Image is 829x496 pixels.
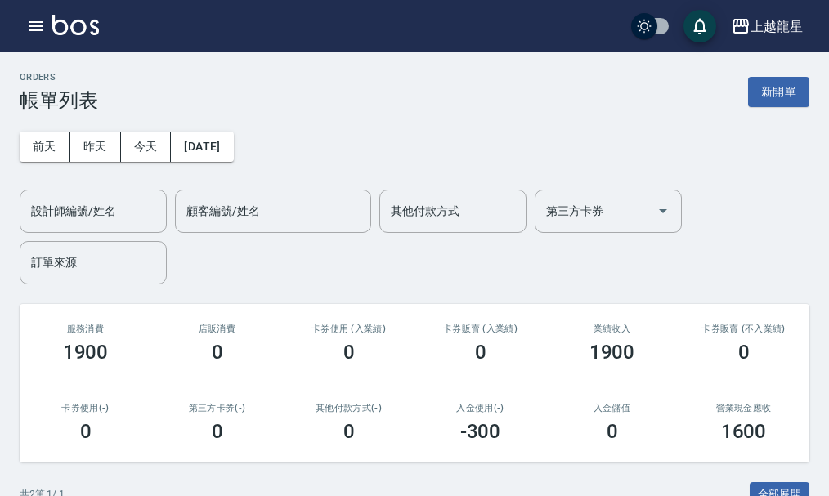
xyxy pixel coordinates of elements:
h3: 帳單列表 [20,89,98,112]
h2: 其他付款方式(-) [302,403,395,413]
h3: 0 [80,420,92,443]
button: 新開單 [748,77,809,107]
button: save [683,10,716,42]
h3: -300 [460,420,501,443]
h3: 0 [607,420,618,443]
h2: 第三方卡券(-) [171,403,263,413]
div: 上越龍星 [751,16,803,37]
h3: 0 [475,341,486,364]
h2: 店販消費 [171,324,263,334]
h3: 0 [343,420,355,443]
h2: 入金使用(-) [434,403,527,413]
h3: 0 [738,341,750,364]
h2: 卡券販賣 (入業績) [434,324,527,334]
button: Open [650,198,676,224]
h2: 營業現金應收 [697,403,790,413]
button: 今天 [121,132,172,162]
img: Logo [52,15,99,35]
h3: 1900 [63,341,109,364]
a: 新開單 [748,83,809,99]
h3: 服務消費 [39,324,132,334]
button: 昨天 [70,132,121,162]
h2: 入金儲值 [566,403,658,413]
h2: 卡券使用 (入業績) [302,324,395,334]
button: 前天 [20,132,70,162]
h3: 0 [212,341,223,364]
button: [DATE] [171,132,233,162]
h2: 業績收入 [566,324,658,334]
h3: 0 [212,420,223,443]
h3: 1600 [721,420,767,443]
h3: 0 [343,341,355,364]
button: 上越龍星 [724,10,809,43]
h3: 1900 [589,341,635,364]
h2: 卡券販賣 (不入業績) [697,324,790,334]
h2: 卡券使用(-) [39,403,132,413]
h2: ORDERS [20,72,98,83]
